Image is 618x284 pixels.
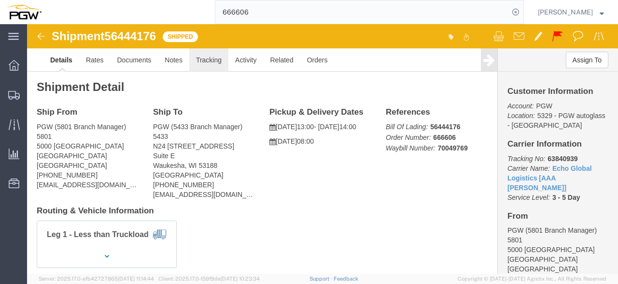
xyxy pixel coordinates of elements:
button: [PERSON_NAME] [537,6,604,18]
span: Copyright © [DATE]-[DATE] Agistix Inc., All Rights Reserved [458,275,606,283]
span: [DATE] 11:14:44 [118,276,154,282]
span: [DATE] 10:23:34 [221,276,260,282]
input: Search for shipment number, reference number [215,0,509,24]
a: Support [309,276,334,282]
span: Client: 2025.17.0-159f9de [158,276,260,282]
a: Feedback [334,276,358,282]
span: Server: 2025.17.0-efb42727865 [39,276,154,282]
iframe: FS Legacy Container [27,24,618,274]
span: Dee Niedzwecki [538,7,593,17]
img: logo [7,5,42,19]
